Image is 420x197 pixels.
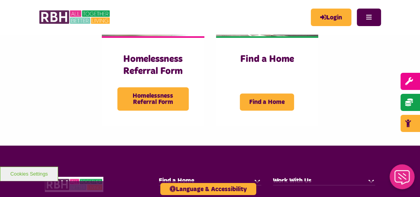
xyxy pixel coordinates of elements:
button: button [253,177,261,185]
button: Language & Accessibility [160,183,256,195]
span: Homelessness Referral Form [117,87,188,111]
button: button [367,177,375,185]
a: MyRBH [311,9,351,26]
iframe: Netcall Web Assistant for live chat [385,162,420,197]
h3: Homelessness Referral Form [117,53,188,77]
span: Work With Us [273,178,312,184]
button: Navigation [357,9,381,26]
img: RBH [39,8,111,26]
h3: Find a Home [232,53,303,65]
img: RBH [45,177,103,192]
span: Find a Home [159,178,194,184]
span: Find a Home [240,93,294,111]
